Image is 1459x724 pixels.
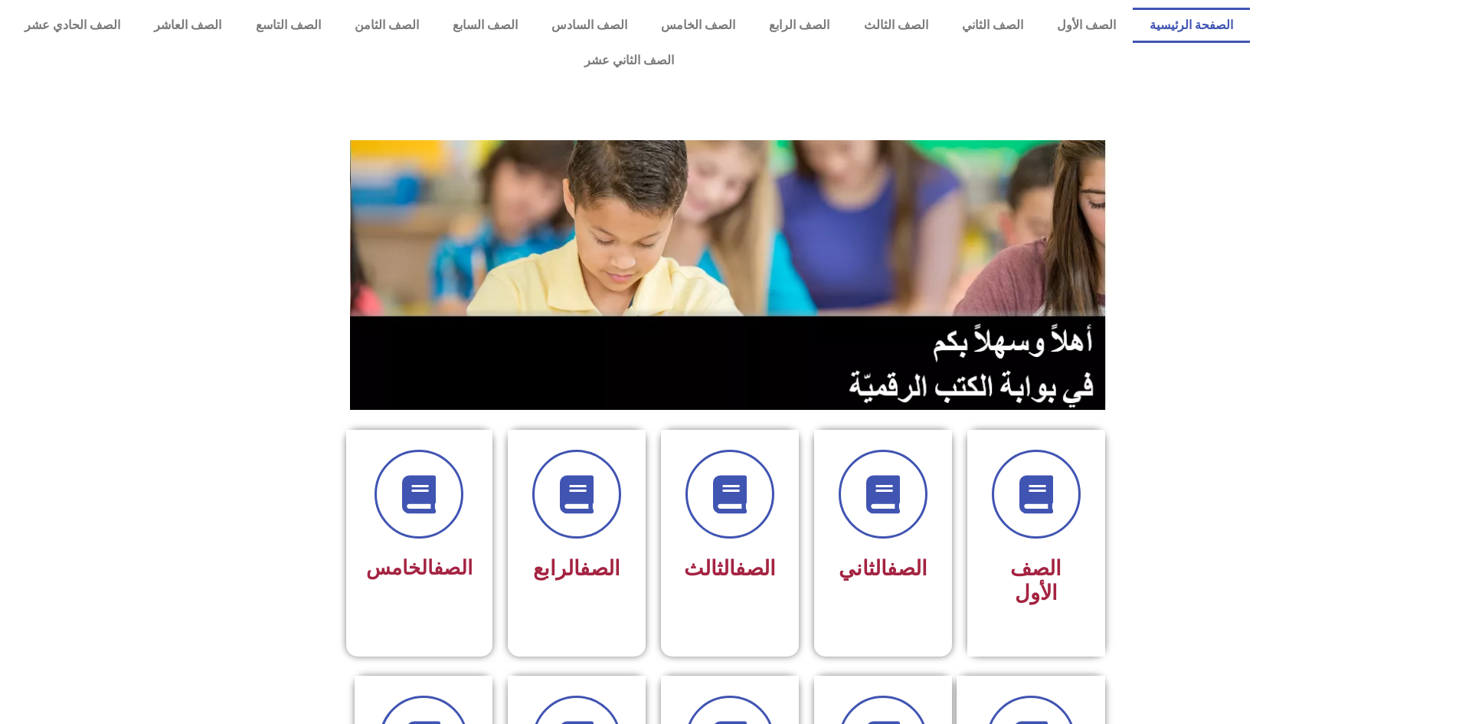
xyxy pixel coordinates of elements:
[839,556,927,581] span: الثاني
[846,8,944,43] a: الصف الثالث
[887,556,927,581] a: الصف
[238,8,337,43] a: الصف التاسع
[8,8,137,43] a: الصف الحادي عشر
[1010,556,1062,605] span: الصف الأول
[535,8,644,43] a: الصف السادس
[1040,8,1133,43] a: الصف الأول
[366,556,473,579] span: الخامس
[436,8,535,43] a: الصف السابع
[580,556,620,581] a: الصف
[433,556,473,579] a: الصف
[137,8,238,43] a: الصف العاشر
[945,8,1040,43] a: الصف الثاني
[533,556,620,581] span: الرابع
[1133,8,1250,43] a: الصفحة الرئيسية
[735,556,776,581] a: الصف
[644,8,752,43] a: الصف الخامس
[684,556,776,581] span: الثالث
[8,43,1250,78] a: الصف الثاني عشر
[338,8,436,43] a: الصف الثامن
[752,8,846,43] a: الصف الرابع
